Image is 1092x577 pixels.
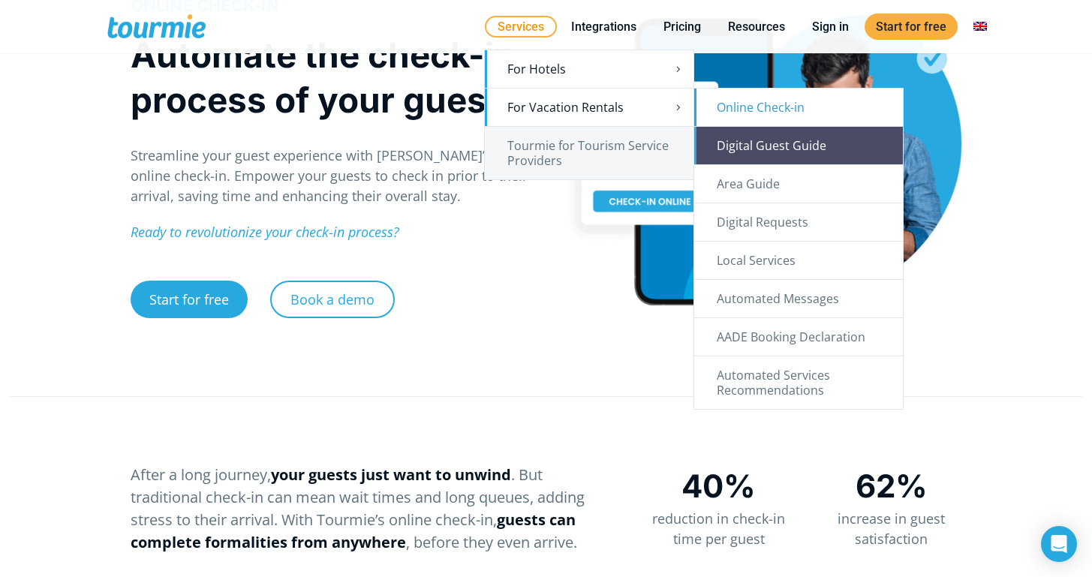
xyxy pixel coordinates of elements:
a: Area Guide [694,165,903,203]
a: Digital Guest Guide [694,127,903,164]
a: For Hotels [485,50,693,88]
a: For Vacation Rentals [485,89,693,126]
p: Streamline your guest experience with [PERSON_NAME]’s online check-in. Empower your guests to che... [131,146,531,206]
div: reduction in check-in time per guest [648,509,790,549]
div: increase in guest satisfaction [821,509,962,549]
h1: Automate the check-in process of your guests [131,32,531,122]
em: Ready to revolutionize your check-in process? [131,223,399,241]
a: Resources [717,17,796,36]
a: Tourmie for Tourism Service Providers [485,127,693,179]
strong: your guests just want to unwind [271,464,511,485]
a: Sign in [801,17,860,36]
a: Pricing [652,17,712,36]
div: Open Intercom Messenger [1041,526,1077,562]
a: Online Check-in [694,89,903,126]
a: Local Services [694,242,903,279]
a: Digital Requests [694,203,903,241]
a: Start for free [865,14,958,40]
div: 62% [821,464,962,509]
p: After a long journey, . But traditional check-in can mean wait times and long queues, adding stre... [131,464,617,554]
a: AADE Booking Declaration [694,318,903,356]
a: Switch to [962,17,998,36]
a: Integrations [560,17,648,36]
div: 40% [648,464,790,509]
a: Services [485,16,557,38]
a: Automated Messages [694,280,903,317]
a: Book a demo [270,281,395,318]
strong: from anywhere [291,532,406,552]
a: Automated Services Recommendations [694,356,903,409]
a: Start for free [131,281,248,318]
